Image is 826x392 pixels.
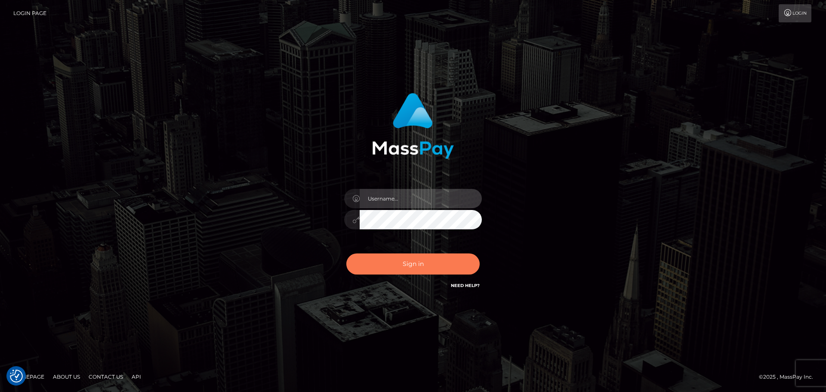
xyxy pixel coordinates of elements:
a: Homepage [9,370,48,383]
input: Username... [360,189,482,208]
button: Sign in [346,253,480,275]
button: Consent Preferences [10,370,23,383]
img: MassPay Login [372,93,454,159]
a: Need Help? [451,283,480,288]
div: © 2025 , MassPay Inc. [759,372,820,382]
a: API [128,370,145,383]
a: Login Page [13,4,46,22]
a: Login [779,4,811,22]
a: Contact Us [85,370,126,383]
a: About Us [49,370,83,383]
img: Revisit consent button [10,370,23,383]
